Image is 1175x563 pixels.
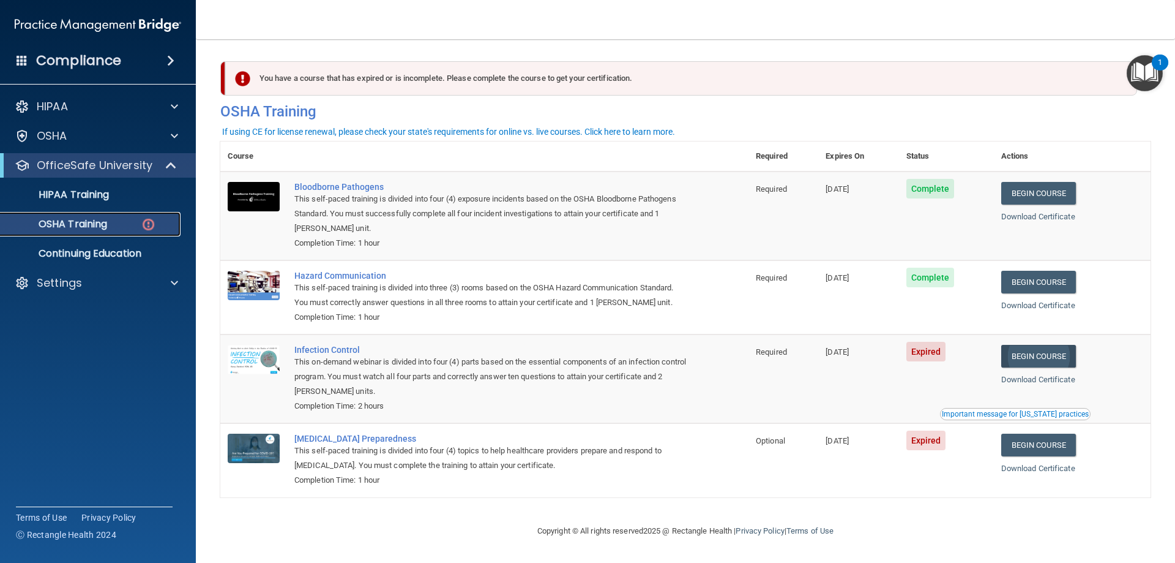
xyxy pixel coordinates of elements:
a: OfficeSafe University [15,158,177,173]
a: Settings [15,276,178,290]
div: This self-paced training is divided into three (3) rooms based on the OSHA Hazard Communication S... [294,281,687,310]
a: Bloodborne Pathogens [294,182,687,192]
a: HIPAA [15,99,178,114]
a: Privacy Policy [736,526,784,535]
p: OSHA Training [8,218,107,230]
span: Complete [906,179,955,198]
p: OfficeSafe University [37,158,152,173]
a: Begin Course [1001,182,1076,205]
iframe: Drift Widget Chat Controller [963,476,1160,525]
h4: Compliance [36,52,121,69]
a: Begin Course [1001,434,1076,456]
div: 1 [1158,62,1162,78]
a: [MEDICAL_DATA] Preparedness [294,434,687,444]
span: Ⓒ Rectangle Health 2024 [16,529,116,541]
div: This self-paced training is divided into four (4) topics to help healthcare providers prepare and... [294,444,687,473]
div: You have a course that has expired or is incomplete. Please complete the course to get your certi... [225,61,1137,96]
a: Begin Course [1001,271,1076,293]
span: [DATE] [826,347,849,357]
span: Expired [906,431,946,450]
a: Begin Course [1001,345,1076,368]
img: danger-circle.6113f641.png [141,217,156,232]
div: This self-paced training is divided into four (4) exposure incidents based on the OSHA Bloodborne... [294,192,687,236]
span: Required [756,184,787,194]
h4: OSHA Training [220,103,1151,120]
div: Completion Time: 2 hours [294,399,687,414]
span: [DATE] [826,273,849,282]
a: Hazard Communication [294,271,687,281]
div: Completion Time: 1 hour [294,236,687,251]
div: Completion Time: 1 hour [294,473,687,488]
p: OSHA [37,129,67,143]
span: Required [756,273,787,282]
div: This on-demand webinar is divided into four (4) parts based on the essential components of an inf... [294,355,687,399]
th: Actions [994,142,1151,172]
button: If using CE for license renewal, please check your state's requirements for online vs. live cours... [220,126,677,138]
p: HIPAA Training [8,189,109,201]
a: OSHA [15,129,178,143]
button: Open Resource Center, 1 new notification [1127,55,1163,91]
div: Important message for [US_STATE] practices [942,410,1089,418]
div: Copyright © All rights reserved 2025 @ Rectangle Health | | [462,512,909,551]
a: Terms of Use [16,512,67,524]
th: Status [899,142,994,172]
span: Expired [906,342,946,361]
div: If using CE for license renewal, please check your state's requirements for online vs. live cours... [222,127,675,136]
p: Continuing Education [8,247,175,260]
span: [DATE] [826,184,849,194]
p: HIPAA [37,99,68,114]
span: Complete [906,268,955,287]
button: Read this if you are a dental practitioner in the state of CA [940,408,1091,420]
a: Infection Control [294,345,687,355]
th: Course [220,142,287,172]
p: Settings [37,276,82,290]
a: Download Certificate [1001,464,1075,473]
div: Completion Time: 1 hour [294,310,687,325]
a: Download Certificate [1001,375,1075,384]
a: Privacy Policy [81,512,136,524]
th: Expires On [818,142,898,172]
a: Download Certificate [1001,301,1075,310]
span: Optional [756,436,785,445]
a: Download Certificate [1001,212,1075,221]
span: Required [756,347,787,357]
a: Terms of Use [786,526,834,535]
img: exclamation-circle-solid-danger.72ef9ffc.png [235,71,250,86]
th: Required [748,142,818,172]
span: [DATE] [826,436,849,445]
img: PMB logo [15,13,181,37]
